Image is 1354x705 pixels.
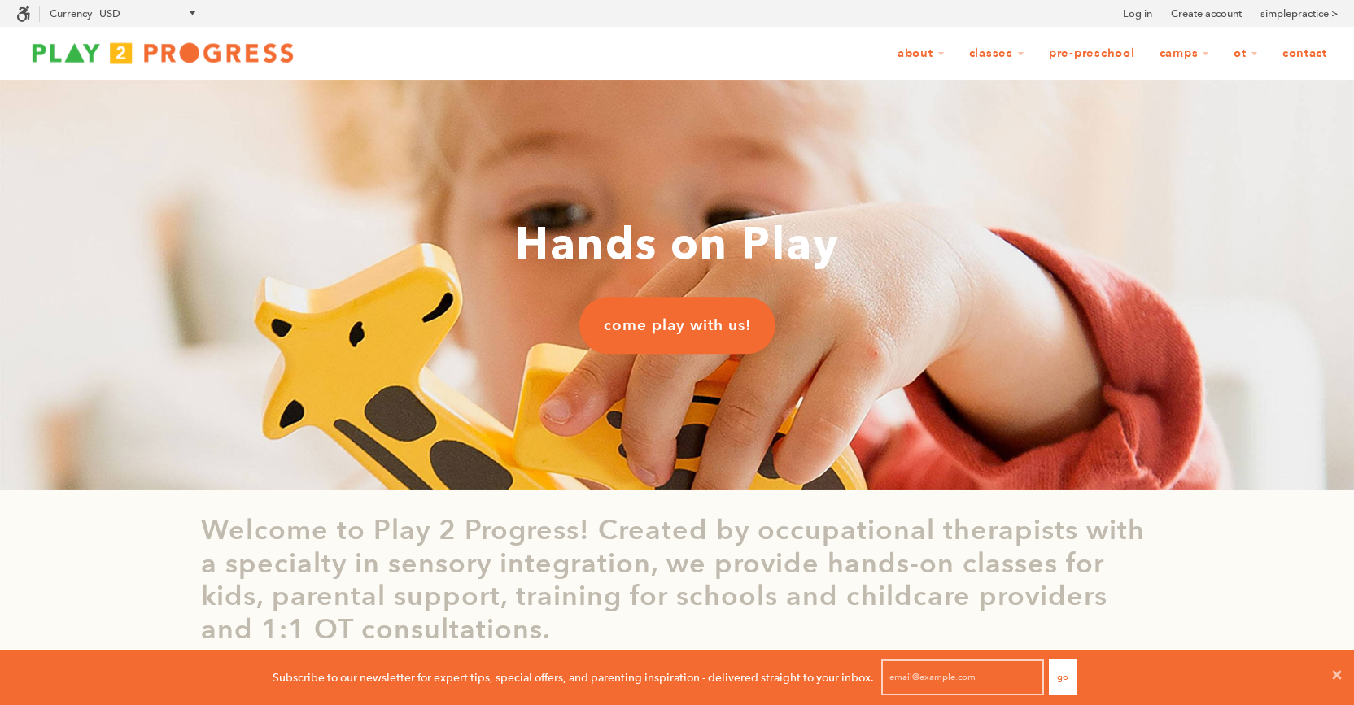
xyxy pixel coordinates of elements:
a: Create account [1171,6,1242,22]
label: Currency [50,7,92,20]
button: Go [1049,659,1077,695]
a: Camps [1149,38,1221,69]
a: come play with us! [579,297,775,354]
img: Play2Progress logo [16,37,309,69]
a: OT [1223,38,1269,69]
a: About [887,38,955,69]
p: Subscribe to our newsletter for expert tips, special offers, and parenting inspiration - delivere... [273,668,874,686]
span: come play with us! [604,315,751,336]
a: Pre-Preschool [1038,38,1146,69]
a: Classes [959,38,1035,69]
a: Contact [1272,38,1338,69]
input: email@example.com [881,659,1044,695]
p: Welcome to Play 2 Progress! Created by occupational therapists with a specialty in sensory integr... [201,514,1153,646]
a: Log in [1123,6,1152,22]
a: simplepractice > [1260,6,1338,22]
